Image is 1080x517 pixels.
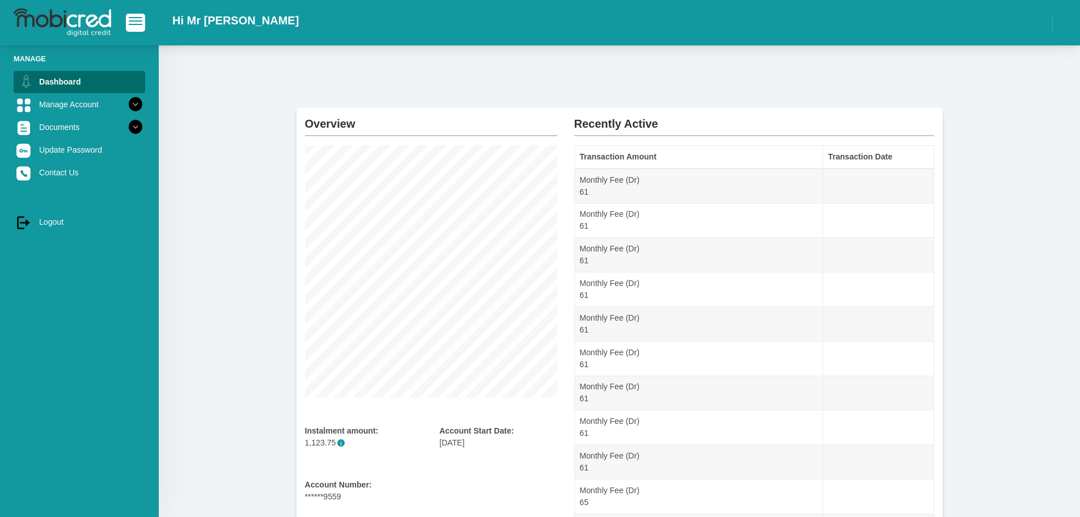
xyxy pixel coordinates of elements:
th: Transaction Amount [574,146,823,169]
a: Manage Account [14,94,145,115]
span: i [337,439,345,447]
td: Monthly Fee (Dr) 61 [574,169,823,203]
a: Dashboard [14,71,145,93]
b: Account Start Date: [439,426,514,435]
a: Update Password [14,139,145,161]
td: Monthly Fee (Dr) 61 [574,306,823,341]
div: [DATE] [439,425,557,449]
td: Monthly Fee (Dr) 61 [574,203,823,238]
td: Monthly Fee (Dr) 61 [574,410,823,445]
td: Monthly Fee (Dr) 61 [574,341,823,376]
td: Monthly Fee (Dr) 61 [574,238,823,272]
h2: Overview [305,108,557,131]
a: Contact Us [14,162,145,183]
b: Instalment amount: [305,426,379,435]
a: Logout [14,211,145,233]
td: Monthly Fee (Dr) 61 [574,272,823,307]
td: Monthly Fee (Dr) 61 [574,445,823,480]
img: logo-mobicred.svg [14,9,111,37]
td: Monthly Fee (Dr) 65 [574,480,823,514]
p: 1,123.75 [305,437,423,449]
li: Manage [14,53,145,64]
h2: Hi Mr [PERSON_NAME] [172,14,299,27]
td: Monthly Fee (Dr) 61 [574,376,823,410]
h2: Recently Active [574,108,934,131]
b: Account Number: [305,480,372,489]
th: Transaction Date [823,146,934,169]
a: Documents [14,116,145,138]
